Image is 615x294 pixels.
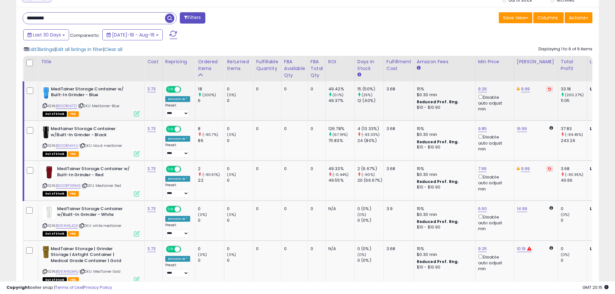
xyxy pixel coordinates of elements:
div: seller snap | | [6,285,112,291]
div: Preset: [165,143,190,157]
b: MedTainer Storage | Grinder Storage | Airtight Container | Medical Grade Container | Gold [51,246,129,266]
a: Terms of Use [55,284,83,290]
div: 0 [227,166,253,172]
div: 15% [417,166,470,172]
a: B00DRHHYJI [56,143,78,148]
div: Returned Items [227,58,251,72]
div: 0 (0%) [357,258,384,263]
b: MedTainer Storage Container w/ Built-In Grinder - Blue [51,86,129,100]
div: $10 - $10.90 [417,145,470,150]
small: (-90%) [362,172,375,177]
small: (-90.7%) [202,132,218,137]
div: 0 (0%) [357,206,384,212]
div: Preset: [165,183,190,198]
span: Clear all [104,46,122,53]
div: 0 [227,258,253,263]
span: OFF [180,127,190,132]
a: 16.99 [517,126,527,132]
div: 20 (66.67%) [357,177,384,183]
div: 243.26 [561,138,587,144]
div: 0 [256,246,276,252]
div: 0 [561,206,587,212]
div: Amazon AI * [165,176,190,182]
div: 0 [311,86,321,92]
div: 0 [284,126,303,132]
div: Amazon Fees [417,58,473,65]
b: MedTainer Storage Container w/Built-In Grinder - White [57,206,136,219]
small: Days In Stock. [357,72,361,78]
div: 37.83 [561,126,587,132]
small: (0%) [227,92,236,97]
div: Min Price [478,58,511,65]
div: 0 [198,246,224,252]
div: $0.30 min [417,172,470,177]
span: Edit all listings in filter [56,46,103,53]
img: 31SZlLmB3GL._SL40_.jpg [43,86,49,99]
div: Repricing [165,58,193,65]
small: (-0.44%) [333,172,349,177]
div: 0 [561,258,587,263]
div: 0 [227,206,253,212]
div: 0 [256,126,276,132]
a: 3.73 [147,126,156,132]
div: $0.30 min [417,212,470,218]
img: 31ejuLJperL._SL40_.jpg [43,246,49,259]
div: 0 [284,246,303,252]
span: All listings that are currently out of stock and unavailable for purchase on Amazon [43,151,67,157]
div: 49.33% [328,166,354,172]
div: Ordered Items [198,58,221,72]
b: Medtainer Storage Container w/Built-In Grinder - Black [51,126,129,139]
a: 10.19 [517,246,526,252]
small: (-90.91%) [202,172,220,177]
div: $0.30 min [417,132,470,137]
a: 6.60 [478,206,487,212]
small: (0%) [561,252,570,257]
div: 8 [198,126,224,132]
div: 86 [198,138,224,144]
div: ASIN: [43,166,139,196]
a: 3.73 [147,246,156,252]
div: 0 [227,126,253,132]
span: OFF [180,167,190,172]
div: Disable auto adjust min [478,253,509,272]
div: 18 [198,86,224,92]
div: $10 - $10.90 [417,185,470,190]
strong: Copyright [6,284,30,290]
div: FBA Total Qty [311,58,323,79]
a: B06XHXLM4J [56,269,78,274]
div: 15% [417,126,470,132]
div: 0 [227,246,253,252]
div: Amazon AI * [165,96,190,102]
div: 6 [198,98,224,104]
div: Disable auto adjust min [478,133,509,152]
div: 0 (0%) [357,246,384,252]
div: 24 (80%) [357,138,384,144]
a: 9.26 [478,86,487,92]
div: Disable auto adjust min [478,173,509,192]
button: Actions [565,12,592,23]
span: ON [167,167,175,172]
span: ON [167,86,175,92]
small: (0%) [357,252,366,257]
small: (0%) [227,212,236,217]
div: 0 [198,206,224,212]
div: 0 [311,246,321,252]
div: Preset: [165,223,190,238]
span: | SKU: Medtainer Red [82,183,121,188]
b: Reduced Prof. Rng. [417,99,459,105]
div: Disable auto adjust min [478,94,509,112]
div: 33.18 [561,86,587,92]
a: Privacy Policy [84,284,112,290]
small: (-84.45%) [565,132,583,137]
b: Reduced Prof. Rng. [417,259,459,264]
a: 9.99 [521,166,530,172]
span: OFF [180,86,190,92]
div: 15 (50%) [357,86,384,92]
a: 7.99 [478,166,487,172]
div: 3.68 [386,166,409,172]
a: 9.85 [478,126,487,132]
small: (0%) [227,132,236,137]
div: 49.55% [328,177,354,183]
span: Edit 3 listings [28,46,54,53]
span: OFF [180,206,190,212]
